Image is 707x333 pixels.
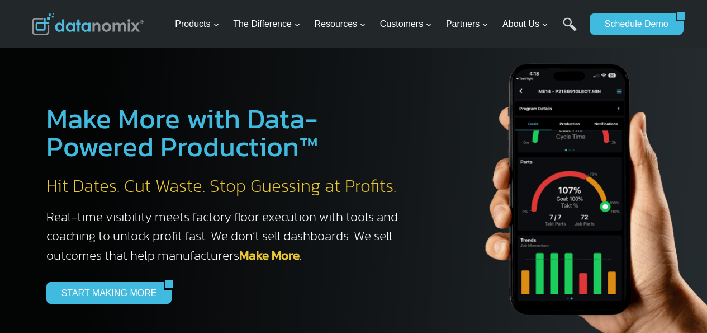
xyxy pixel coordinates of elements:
[315,17,366,31] span: Resources
[175,17,219,31] span: Products
[446,17,488,31] span: Partners
[233,17,301,31] span: The Difference
[651,279,707,333] iframe: Chat Widget
[6,135,185,327] iframe: Popup CTA
[502,17,548,31] span: About Us
[563,17,577,43] a: Search
[170,6,584,43] nav: Primary Navigation
[46,175,410,198] h2: Hit Dates. Cut Waste. Stop Guessing at Profits.
[46,207,410,265] h3: Real-time visibility meets factory floor execution with tools and coaching to unlock profit fast....
[380,17,432,31] span: Customers
[590,13,676,35] a: Schedule Demo
[239,246,300,265] a: Make More
[32,13,144,35] img: Datanomix
[46,105,410,161] h1: Make More with Data-Powered Production™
